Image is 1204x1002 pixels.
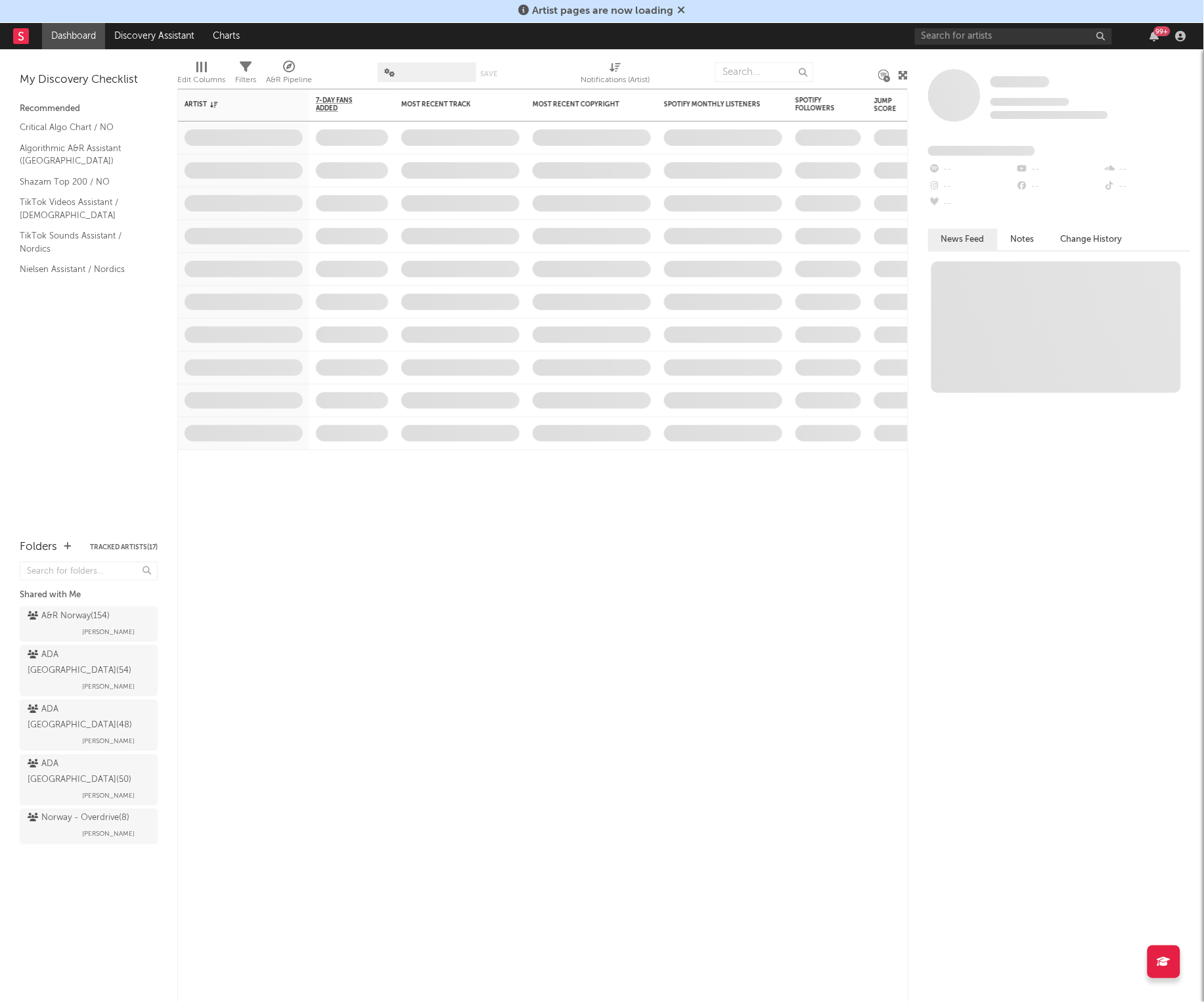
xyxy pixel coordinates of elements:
a: ADA [GEOGRAPHIC_DATA](48)[PERSON_NAME] [20,700,158,751]
div: Filters [235,72,256,88]
div: Notifications (Artist) [581,72,650,88]
span: [PERSON_NAME] [82,788,135,804]
span: 0 fans last week [991,111,1108,119]
div: Recommended [20,101,158,117]
button: 99+ [1150,31,1159,41]
span: 7-Day Fans Added [316,97,368,112]
button: Save [481,70,498,78]
div: Most Recent Copyright [533,101,631,108]
a: A&R Norway(154)[PERSON_NAME] [20,606,158,642]
a: Algorithmic A&R Assistant ([GEOGRAPHIC_DATA]) [20,141,145,168]
div: Spotify Followers [795,97,841,112]
a: Discovery Assistant [105,23,204,49]
div: 99 + [1154,26,1171,36]
button: Change History [1048,229,1136,250]
span: Artist pages are now loading [533,6,674,16]
a: ADA [GEOGRAPHIC_DATA](50)[PERSON_NAME] [20,754,158,806]
a: Norway - Overdrive(8)[PERSON_NAME] [20,809,158,844]
a: Critical Algo Chart / NO [20,120,145,135]
div: Artist [185,101,283,108]
div: Most Recent Track [401,101,500,108]
span: Some Artist [991,76,1050,87]
span: Tracking Since: [DATE] [991,98,1069,106]
div: -- [1015,178,1103,195]
div: ADA [GEOGRAPHIC_DATA] ( 54 ) [28,647,146,679]
a: TikTok Sounds Assistant / Nordics [20,229,145,256]
span: [PERSON_NAME] [82,733,135,749]
div: Filters [235,56,256,94]
div: Edit Columns [177,56,225,94]
a: Shazam Top 200 / NO [20,175,145,189]
div: -- [928,195,1015,212]
div: ADA [GEOGRAPHIC_DATA] ( 48 ) [28,702,146,733]
div: Shared with Me [20,587,158,603]
a: Dashboard [42,23,105,49]
span: Dismiss [678,6,686,16]
a: Nielsen Assistant / Nordics [20,262,145,277]
div: A&R Norway ( 154 ) [28,608,110,624]
div: Edit Columns [177,72,225,88]
span: [PERSON_NAME] [82,679,135,695]
input: Search for artists [915,28,1112,45]
span: [PERSON_NAME] [82,624,135,640]
span: [PERSON_NAME] [82,827,135,842]
div: Jump Score [874,97,907,113]
div: Notifications (Artist) [581,56,650,94]
input: Search for folders... [20,562,158,581]
button: News Feed [928,229,998,250]
button: Notes [998,229,1048,250]
div: -- [928,178,1015,195]
div: A&R Pipeline [266,56,312,94]
a: Charts [204,23,249,49]
div: -- [928,161,1015,178]
div: My Discovery Checklist [20,72,158,88]
div: Norway - Overdrive ( 8 ) [28,811,129,827]
span: Fans Added by Platform [928,146,1035,156]
a: TikTok Videos Assistant / [DEMOGRAPHIC_DATA] [20,195,145,222]
div: A&R Pipeline [266,72,312,88]
div: Folders [20,539,57,555]
a: Some Artist [991,76,1050,89]
div: -- [1104,178,1191,195]
div: -- [1015,161,1103,178]
div: Spotify Monthly Listeners [664,101,763,108]
button: Tracked Artists(17) [90,544,158,551]
a: ADA [GEOGRAPHIC_DATA](54)[PERSON_NAME] [20,645,158,696]
div: -- [1104,161,1191,178]
div: ADA [GEOGRAPHIC_DATA] ( 50 ) [28,756,146,788]
input: Search... [715,62,814,82]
